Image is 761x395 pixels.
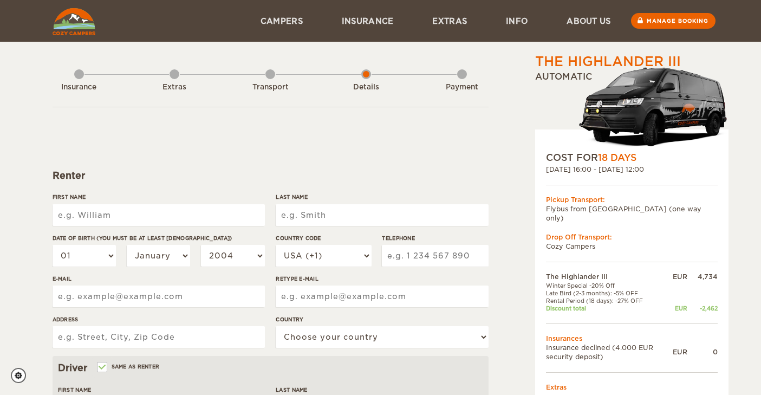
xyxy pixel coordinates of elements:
[276,286,488,307] input: e.g. example@example.com
[673,347,687,357] div: EUR
[546,242,718,251] td: Cozy Campers
[546,383,718,392] td: Extras
[53,275,265,283] label: E-mail
[578,62,729,151] img: stor-langur-4.png
[673,305,687,312] div: EUR
[598,152,636,163] span: 18 Days
[382,234,488,242] label: Telephone
[49,82,109,93] div: Insurance
[276,315,488,323] label: Country
[276,234,371,242] label: Country Code
[687,347,718,357] div: 0
[546,195,718,204] div: Pickup Transport:
[535,71,729,151] div: Automatic
[276,386,483,394] label: Last Name
[535,53,681,71] div: The Highlander III
[546,204,718,223] td: Flybus from [GEOGRAPHIC_DATA] (one way only)
[546,343,673,361] td: Insurance declined (4.000 EUR security deposit)
[11,368,33,383] a: Cookie settings
[546,272,673,281] td: The Highlander III
[53,193,265,201] label: First Name
[382,245,488,267] input: e.g. 1 234 567 890
[53,326,265,348] input: e.g. Street, City, Zip Code
[546,282,673,289] td: Winter Special -20% Off
[53,169,489,182] div: Renter
[98,361,160,372] label: Same as renter
[546,305,673,312] td: Discount total
[546,297,673,305] td: Rental Period (18 days): -27% OFF
[673,272,687,281] div: EUR
[432,82,492,93] div: Payment
[276,193,488,201] label: Last Name
[546,232,718,242] div: Drop Off Transport:
[240,82,300,93] div: Transport
[687,305,718,312] div: -2,462
[276,204,488,226] input: e.g. Smith
[58,386,265,394] label: First Name
[98,365,105,372] input: Same as renter
[53,234,265,242] label: Date of birth (You must be at least [DEMOGRAPHIC_DATA])
[58,361,483,374] div: Driver
[546,334,718,343] td: Insurances
[276,275,488,283] label: Retype E-mail
[53,315,265,323] label: Address
[336,82,396,93] div: Details
[53,8,95,35] img: Cozy Campers
[546,151,718,164] div: COST FOR
[687,272,718,281] div: 4,734
[145,82,204,93] div: Extras
[546,165,718,174] div: [DATE] 16:00 - [DATE] 12:00
[631,13,716,29] a: Manage booking
[546,289,673,297] td: Late Bird (2-3 months): -5% OFF
[53,204,265,226] input: e.g. William
[53,286,265,307] input: e.g. example@example.com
